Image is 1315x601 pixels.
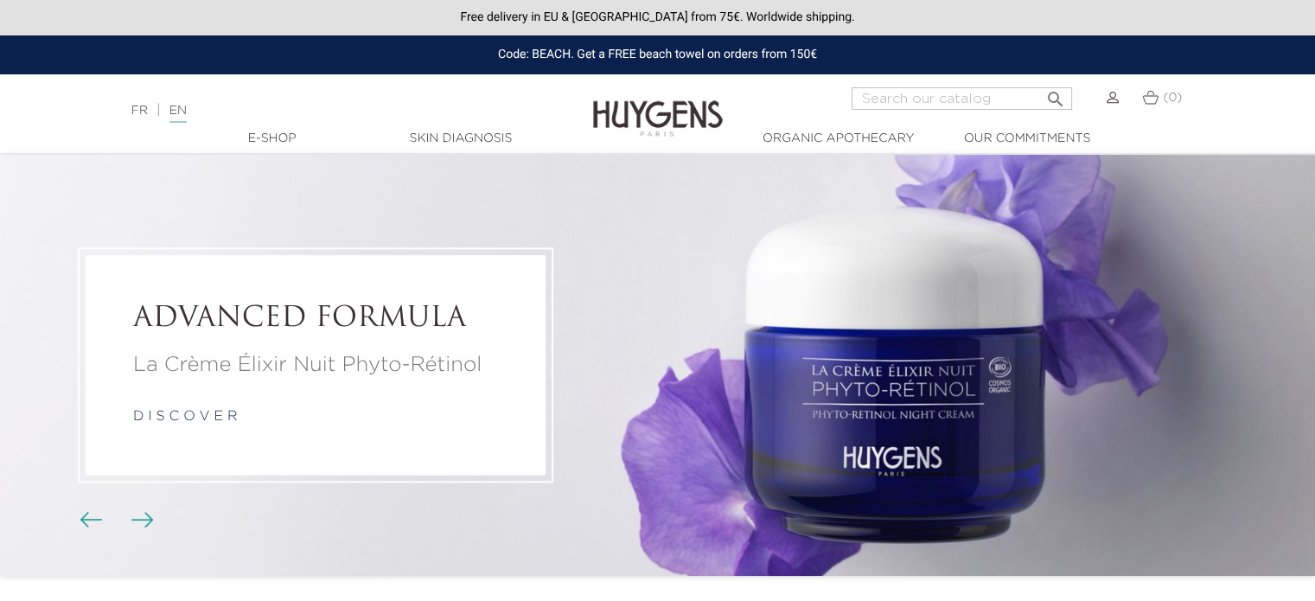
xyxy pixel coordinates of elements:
a: EN [169,105,187,123]
div: Carousel buttons [86,508,143,534]
a: E-Shop [186,130,359,148]
h2: ADVANCED FORMULA [133,304,498,336]
input: Search [852,87,1072,110]
span: (0) [1163,92,1182,104]
a: d i s c o v e r [133,410,237,424]
div: | [123,100,535,121]
img: Huygens [593,73,723,139]
button:  [1039,82,1070,105]
i:  [1044,84,1065,105]
a: Our commitments [941,130,1114,148]
a: FR [131,105,148,117]
a: Skin Diagnosis [374,130,547,148]
p: La Crème Élixir Nuit Phyto-Rétinol [133,349,498,380]
a: Organic Apothecary [752,130,925,148]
